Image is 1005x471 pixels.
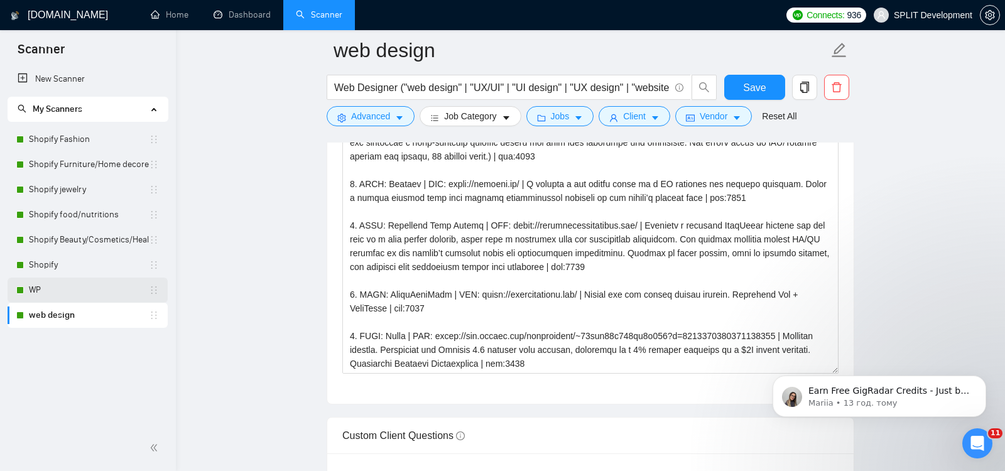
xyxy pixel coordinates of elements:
span: holder [149,235,159,245]
span: holder [149,185,159,195]
a: homeHome [151,9,188,20]
span: holder [149,134,159,144]
textarea: Cover letter template: [342,91,839,374]
span: Jobs [551,109,570,123]
li: Shopify Furniture/Home decore [8,152,168,177]
a: Shopify jewelry [29,177,149,202]
span: My Scanners [33,104,82,114]
span: 936 [847,8,861,22]
button: copy [792,75,817,100]
span: Client [623,109,646,123]
iframe: Intercom notifications повідомлення [754,349,1005,437]
span: holder [149,260,159,270]
a: Shopify Beauty/Cosmetics/Health [29,227,149,252]
li: Shopify food/nutritions [8,202,168,227]
button: idcardVendorcaret-down [675,106,752,126]
span: Connects: [807,8,844,22]
span: caret-down [651,113,660,122]
a: Shopify [29,252,149,278]
span: holder [149,160,159,170]
span: caret-down [732,113,741,122]
span: Advanced [351,109,390,123]
span: delete [825,82,849,93]
span: My Scanners [18,104,82,114]
input: Scanner name... [334,35,828,66]
li: New Scanner [8,67,168,92]
a: searchScanner [296,9,342,20]
li: WP [8,278,168,303]
span: caret-down [395,113,404,122]
span: search [18,104,26,113]
a: Shopify Fashion [29,127,149,152]
span: edit [831,42,847,58]
span: caret-down [574,113,583,122]
button: setting [980,5,1000,25]
a: setting [980,10,1000,20]
span: info-circle [456,431,465,440]
span: search [692,82,716,93]
span: holder [149,210,159,220]
span: 11 [988,428,1002,438]
span: Custom Client Questions [342,430,465,441]
span: holder [149,285,159,295]
img: upwork-logo.png [793,10,803,20]
li: web design [8,303,168,328]
span: copy [793,82,817,93]
span: Scanner [8,40,75,67]
a: WP [29,278,149,303]
button: folderJobscaret-down [526,106,594,126]
button: delete [824,75,849,100]
span: idcard [686,113,695,122]
a: Reset All [762,109,796,123]
input: Search Freelance Jobs... [334,80,670,95]
button: barsJob Categorycaret-down [420,106,521,126]
span: user [877,11,886,19]
span: user [609,113,618,122]
span: Save [743,80,766,95]
span: caret-down [502,113,511,122]
span: Vendor [700,109,727,123]
a: Shopify Furniture/Home decore [29,152,149,177]
a: dashboardDashboard [214,9,271,20]
span: holder [149,310,159,320]
button: settingAdvancedcaret-down [327,106,415,126]
span: info-circle [675,84,683,92]
img: logo [11,6,19,26]
span: Job Category [444,109,496,123]
li: Shopify [8,252,168,278]
a: Shopify food/nutritions [29,202,149,227]
li: Shopify Beauty/Cosmetics/Health [8,227,168,252]
span: bars [430,113,439,122]
span: folder [537,113,546,122]
button: search [692,75,717,100]
li: Shopify Fashion [8,127,168,152]
iframe: Intercom live chat [962,428,992,458]
a: web design [29,303,149,328]
span: setting [981,10,999,20]
span: setting [337,113,346,122]
a: New Scanner [18,67,158,92]
span: double-left [149,441,162,454]
button: userClientcaret-down [599,106,670,126]
button: Save [724,75,785,100]
li: Shopify jewelry [8,177,168,202]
